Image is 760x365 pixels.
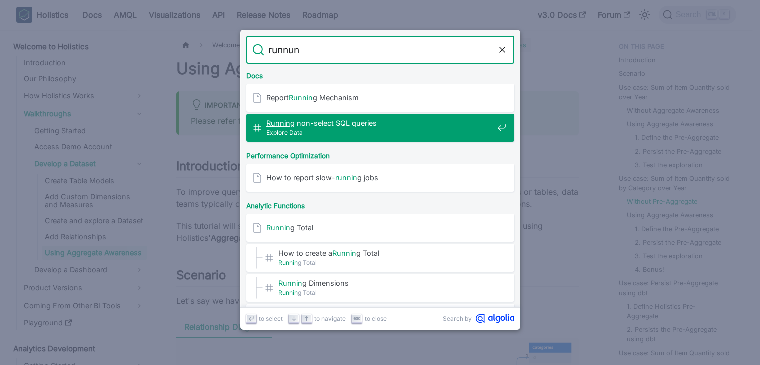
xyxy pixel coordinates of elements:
[259,314,283,323] span: to select
[244,64,516,84] div: Docs
[443,314,472,323] span: Search by
[278,288,493,297] span: g Total
[266,119,290,127] mark: Runnin
[289,93,313,102] mark: Runnin
[244,194,516,214] div: Analytic Functions
[244,144,516,164] div: Performance Optimization
[247,315,255,322] svg: Enter key
[246,244,514,272] a: How to create aRunning Total​Running Total
[332,249,356,257] mark: Runnin
[266,223,493,232] span: g Total
[476,314,514,323] svg: Algolia
[314,314,346,323] span: to navigate
[266,128,493,137] span: Explore Data
[246,164,514,192] a: How to report slow-running jobs
[290,315,298,322] svg: Arrow down
[278,289,298,296] mark: Runnin
[266,223,290,232] mark: Runnin
[278,248,493,258] span: How to create a g Total​
[303,315,310,322] svg: Arrow up
[353,315,361,322] svg: Escape key
[266,93,493,102] span: Report g Mechanism
[365,314,387,323] span: to close
[266,173,493,182] span: How to report slow- g jobs
[278,258,493,267] span: g Total
[443,314,514,323] a: Search byAlgolia
[278,279,302,287] mark: Runnin
[264,36,496,64] input: Search docs
[246,214,514,242] a: Running Total
[266,118,493,128] span: g non-select SQL queries​
[246,84,514,112] a: ReportRunning Mechanism
[496,44,508,56] button: Clear the query
[278,278,493,288] span: g Dimensions​
[246,304,514,332] a: The direction of eachrunning dimension​Running Total
[278,259,298,266] mark: Runnin
[246,274,514,302] a: Running Dimensions​Running Total
[335,173,357,182] mark: runnin
[246,114,514,142] a: Running non-select SQL queries​Explore Data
